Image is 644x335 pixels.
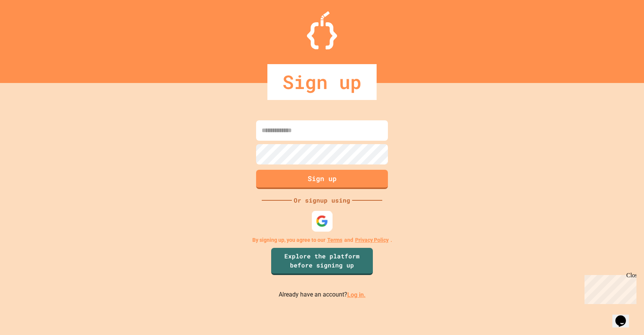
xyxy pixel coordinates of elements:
[307,11,337,49] img: Logo.svg
[3,3,52,48] div: Chat with us now!Close
[327,236,342,244] a: Terms
[256,170,388,189] button: Sign up
[252,236,392,244] p: By signing up, you agree to our and .
[292,196,352,205] div: Or signup using
[316,215,328,227] img: google-icon.svg
[347,291,366,298] a: Log in.
[355,236,389,244] a: Privacy Policy
[581,272,636,304] iframe: chat widget
[279,290,366,300] p: Already have an account?
[267,64,377,100] div: Sign up
[271,248,373,275] a: Explore the platform before signing up
[612,305,636,327] iframe: chat widget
